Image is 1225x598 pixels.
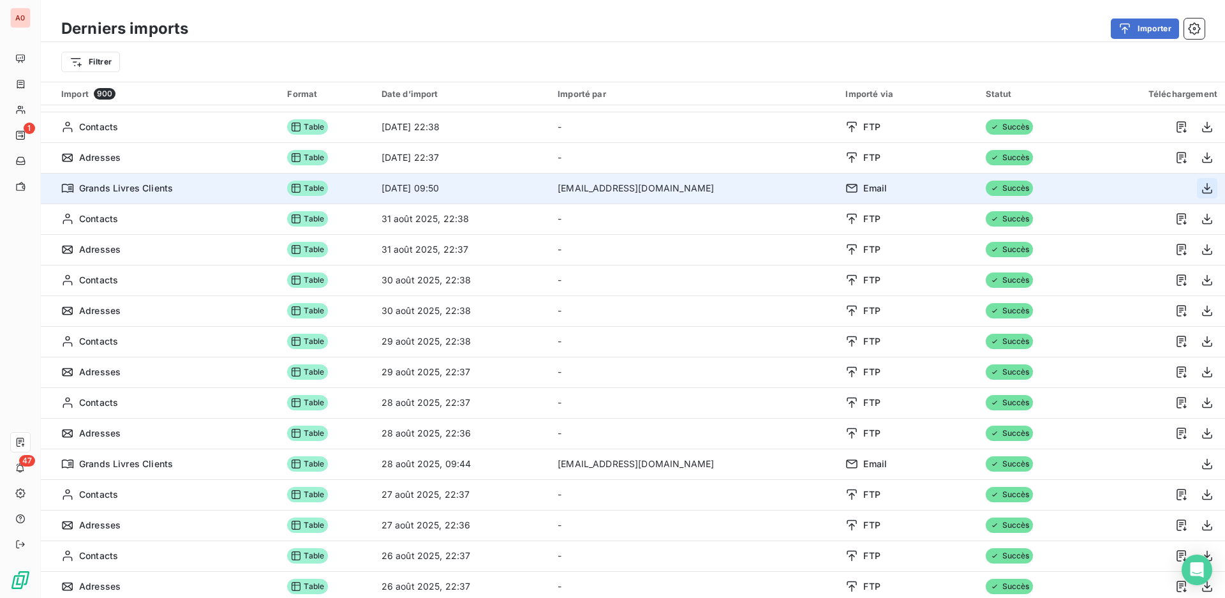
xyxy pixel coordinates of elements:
[287,181,328,196] span: Table
[94,88,115,100] span: 900
[287,364,328,380] span: Table
[986,426,1034,441] span: Succès
[986,579,1034,594] span: Succès
[550,357,838,387] td: -
[287,273,328,288] span: Table
[79,304,121,317] span: Adresses
[287,548,328,564] span: Table
[374,357,550,387] td: 29 août 2025, 22:37
[287,119,328,135] span: Table
[61,88,272,100] div: Import
[845,89,970,99] div: Importé via
[79,580,121,593] span: Adresses
[863,549,880,562] span: FTP
[79,335,118,348] span: Contacts
[79,519,121,532] span: Adresses
[863,335,880,348] span: FTP
[374,234,550,265] td: 31 août 2025, 22:37
[374,142,550,173] td: [DATE] 22:37
[79,549,118,562] span: Contacts
[550,265,838,295] td: -
[287,395,328,410] span: Table
[374,265,550,295] td: 30 août 2025, 22:38
[863,519,880,532] span: FTP
[986,334,1034,349] span: Succès
[550,479,838,510] td: -
[10,8,31,28] div: A0
[374,479,550,510] td: 27 août 2025, 22:37
[986,119,1034,135] span: Succès
[986,303,1034,318] span: Succès
[863,366,880,378] span: FTP
[61,52,120,72] button: Filtrer
[79,151,121,164] span: Adresses
[986,211,1034,227] span: Succès
[79,427,121,440] span: Adresses
[550,234,838,265] td: -
[986,273,1034,288] span: Succès
[287,426,328,441] span: Table
[986,518,1034,533] span: Succès
[24,123,35,134] span: 1
[374,295,550,326] td: 30 août 2025, 22:38
[550,204,838,234] td: -
[863,151,880,164] span: FTP
[986,548,1034,564] span: Succès
[374,510,550,541] td: 27 août 2025, 22:36
[287,579,328,594] span: Table
[986,242,1034,257] span: Succès
[79,366,121,378] span: Adresses
[550,449,838,479] td: [EMAIL_ADDRESS][DOMAIN_NAME]
[374,173,550,204] td: [DATE] 09:50
[287,518,328,533] span: Table
[287,303,328,318] span: Table
[79,488,118,501] span: Contacts
[374,112,550,142] td: [DATE] 22:38
[863,304,880,317] span: FTP
[79,213,118,225] span: Contacts
[550,326,838,357] td: -
[863,427,880,440] span: FTP
[986,395,1034,410] span: Succès
[986,150,1034,165] span: Succès
[863,243,880,256] span: FTP
[550,173,838,204] td: [EMAIL_ADDRESS][DOMAIN_NAME]
[79,121,118,133] span: Contacts
[863,458,887,470] span: Email
[863,182,887,195] span: Email
[986,456,1034,472] span: Succès
[61,17,188,40] h3: Derniers imports
[550,541,838,571] td: -
[287,242,328,257] span: Table
[374,387,550,418] td: 28 août 2025, 22:37
[374,204,550,234] td: 31 août 2025, 22:38
[79,243,121,256] span: Adresses
[550,510,838,541] td: -
[863,580,880,593] span: FTP
[550,418,838,449] td: -
[550,387,838,418] td: -
[1182,555,1212,585] div: Open Intercom Messenger
[550,295,838,326] td: -
[1091,89,1217,99] div: Téléchargement
[374,541,550,571] td: 26 août 2025, 22:37
[287,487,328,502] span: Table
[558,89,830,99] div: Importé par
[79,274,118,287] span: Contacts
[986,89,1076,99] div: Statut
[863,488,880,501] span: FTP
[79,182,173,195] span: Grands Livres Clients
[79,458,173,470] span: Grands Livres Clients
[374,418,550,449] td: 28 août 2025, 22:36
[863,121,880,133] span: FTP
[863,396,880,409] span: FTP
[550,142,838,173] td: -
[374,326,550,357] td: 29 août 2025, 22:38
[287,89,366,99] div: Format
[374,449,550,479] td: 28 août 2025, 09:44
[986,181,1034,196] span: Succès
[287,334,328,349] span: Table
[382,89,542,99] div: Date d’import
[79,396,118,409] span: Contacts
[986,487,1034,502] span: Succès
